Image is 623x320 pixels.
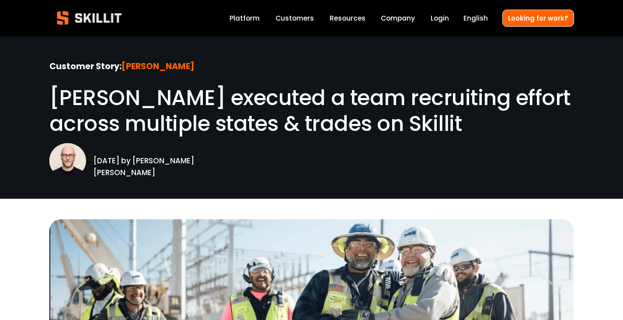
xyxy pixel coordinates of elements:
[49,83,576,138] span: [PERSON_NAME] executed a team recruiting effort across multiple states & trades on Skillit
[230,12,260,24] a: Platform
[49,60,122,74] strong: Customer Story:
[463,13,488,23] span: English
[94,143,241,179] p: [DATE] by [PERSON_NAME] [PERSON_NAME]
[502,10,574,27] a: Looking for work?
[330,12,365,24] a: folder dropdown
[463,12,488,24] div: language picker
[431,12,449,24] a: Login
[275,12,314,24] a: Customers
[122,60,195,74] strong: [PERSON_NAME]
[381,12,415,24] a: Company
[49,5,129,31] img: Skillit
[330,13,365,23] span: Resources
